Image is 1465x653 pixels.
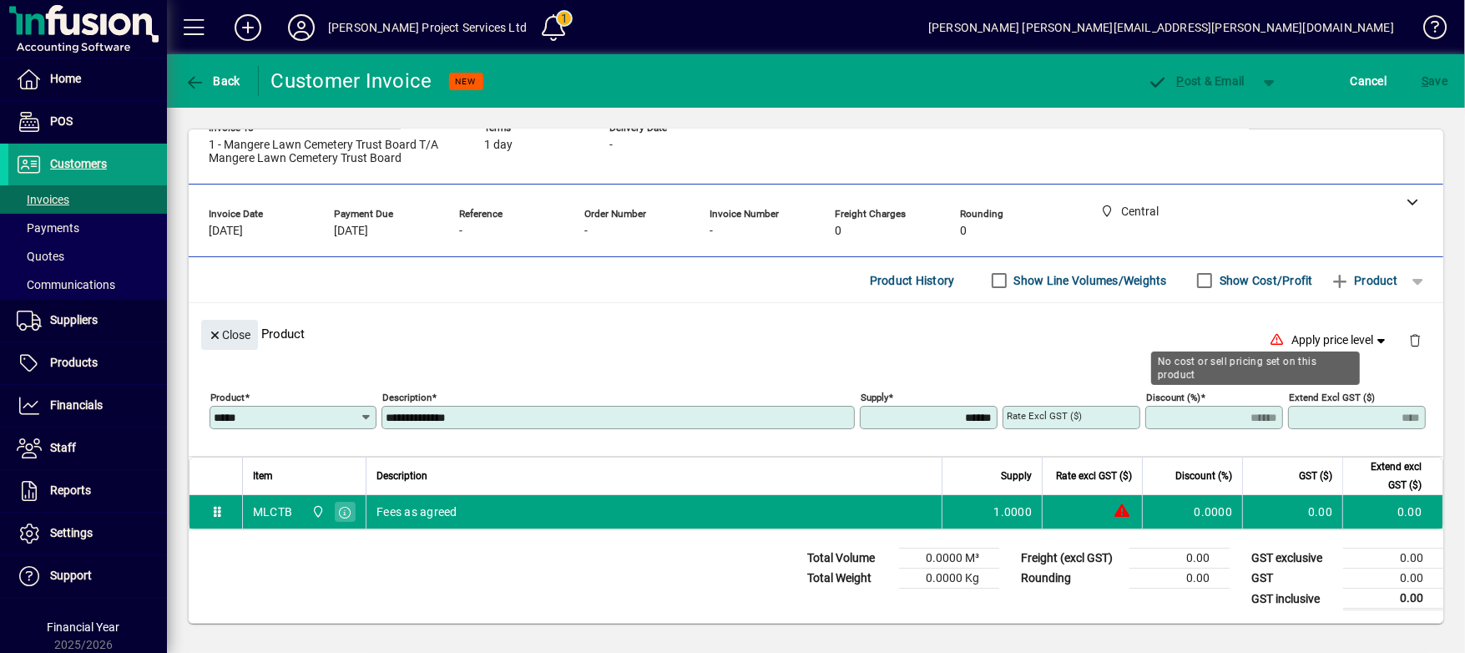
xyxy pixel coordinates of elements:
span: Home [50,72,81,85]
mat-label: Discount (%) [1146,392,1200,403]
span: - [609,139,613,152]
span: [DATE] [209,225,243,238]
a: Invoices [8,185,167,214]
div: No cost or sell pricing set on this product [1151,352,1360,385]
td: 0.00 [1242,495,1342,529]
app-page-header-button: Delete [1395,332,1435,347]
span: - [710,225,713,238]
span: GST ($) [1299,467,1332,485]
td: 0.00 [1129,569,1230,589]
span: NEW [456,76,477,87]
span: 1.0000 [994,504,1033,520]
span: Quotes [17,250,64,263]
a: Payments [8,214,167,242]
span: Support [50,569,92,582]
td: Freight (excl GST) [1013,549,1129,569]
td: 0.00 [1342,495,1442,529]
a: POS [8,101,167,143]
div: [PERSON_NAME] Project Services Ltd [328,14,527,41]
div: Customer Invoice [271,68,432,94]
div: MLCTB [253,504,292,520]
span: POS [50,114,73,128]
a: Knowledge Base [1411,3,1444,58]
a: Support [8,555,167,597]
a: Home [8,58,167,100]
label: Show Cost/Profit [1216,272,1313,289]
span: Invoices [17,193,69,206]
span: Financials [50,398,103,412]
a: Staff [8,428,167,469]
span: Financial Year [48,620,120,634]
td: 0.0000 [1142,495,1242,529]
a: Products [8,342,167,384]
a: Financials [8,385,167,427]
span: Extend excl GST ($) [1353,458,1422,494]
span: Rate excl GST ($) [1056,467,1132,485]
span: Fees as agreed [376,504,457,520]
mat-label: Description [382,392,432,403]
span: Supply [1001,467,1032,485]
span: Close [208,321,251,349]
button: Cancel [1346,66,1392,96]
app-page-header-button: Back [167,66,259,96]
div: Product [189,303,1443,364]
span: Back [184,74,240,88]
button: Profile [275,13,328,43]
button: Product [1321,266,1406,296]
button: Save [1417,66,1452,96]
td: 0.00 [1343,549,1443,569]
button: Delete [1395,320,1435,360]
button: Product History [863,266,962,296]
span: Apply price level [1292,332,1389,349]
mat-label: Rate excl GST ($) [1007,410,1082,422]
span: P [1177,74,1185,88]
td: 0.00 [1343,589,1443,610]
a: Reports [8,470,167,512]
a: Settings [8,513,167,554]
td: 0.00 [1129,549,1230,569]
span: Central [307,503,326,521]
td: GST exclusive [1243,549,1343,569]
label: Show Line Volumes/Weights [1011,272,1167,289]
span: 0 [835,225,841,238]
span: Reports [50,483,91,497]
td: 0.0000 Kg [899,569,999,589]
app-page-header-button: Close [197,326,262,342]
span: ave [1422,68,1447,94]
span: [DATE] [334,225,368,238]
a: Suppliers [8,300,167,342]
span: Settings [50,526,93,539]
span: 1 day [484,139,513,152]
span: Cancel [1351,68,1387,94]
button: Post & Email [1139,66,1253,96]
span: Products [50,356,98,369]
span: S [1422,74,1428,88]
td: Total Volume [799,549,899,569]
span: Product [1330,267,1397,294]
div: [PERSON_NAME] [PERSON_NAME][EMAIL_ADDRESS][PERSON_NAME][DOMAIN_NAME] [928,14,1394,41]
span: Suppliers [50,313,98,326]
td: Rounding [1013,569,1129,589]
mat-label: Supply [861,392,888,403]
span: - [459,225,462,238]
span: 0 [960,225,967,238]
span: Description [376,467,427,485]
td: GST inclusive [1243,589,1343,610]
mat-label: Product [210,392,245,403]
button: Close [201,320,258,350]
a: Quotes [8,242,167,271]
span: - [584,225,588,238]
span: Discount (%) [1175,467,1232,485]
td: GST [1243,569,1343,589]
button: Back [180,66,245,96]
mat-label: Extend excl GST ($) [1289,392,1375,403]
span: Communications [17,278,115,291]
a: Communications [8,271,167,299]
td: 0.0000 M³ [899,549,999,569]
button: Add [221,13,275,43]
button: Apply price level [1286,326,1396,356]
span: ost & Email [1148,74,1245,88]
span: Staff [50,441,76,454]
span: 1 - Mangere Lawn Cemetery Trust Board T/A Mangere Lawn Cemetery Trust Board [209,139,459,165]
td: 0.00 [1343,569,1443,589]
